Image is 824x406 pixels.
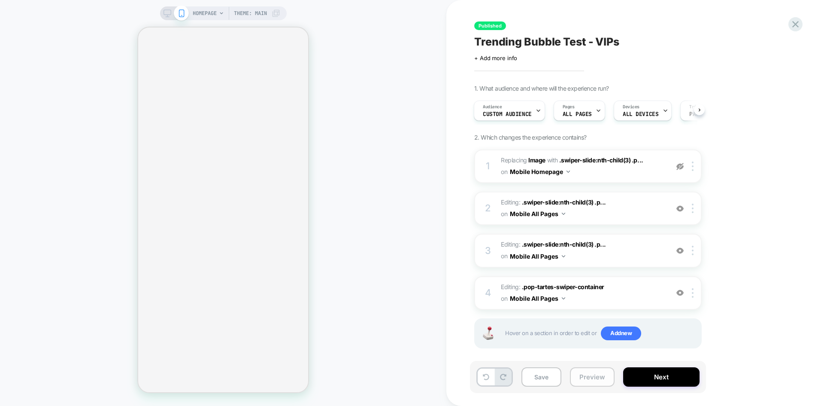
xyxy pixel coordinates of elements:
button: Save [521,367,561,387]
span: Trending Bubble Test - VIPs [474,35,619,48]
img: eye [676,163,684,170]
span: .swiper-slide:nth-child(3) .p... [522,241,606,248]
span: Replacing [501,156,545,164]
button: Mobile All Pages [510,250,565,263]
img: down arrow [566,171,570,173]
img: close [692,246,694,255]
span: HOMEPAGE [193,6,217,20]
img: crossed eye [676,247,684,254]
span: .swiper-slide:nth-child(3) .p... [559,156,643,164]
span: on [501,293,507,304]
span: Add new [601,327,641,340]
span: Trigger [689,104,706,110]
img: crossed eye [676,289,684,296]
span: .pop-tartes-swiper-container [522,283,604,290]
span: .swiper-slide:nth-child(3) .p... [522,198,606,206]
span: Published [474,21,506,30]
span: on [501,250,507,261]
img: down arrow [562,255,565,257]
span: 1. What audience and where will the experience run? [474,85,609,92]
div: 1 [484,158,492,175]
span: Editing : [501,281,664,305]
button: Next [623,367,700,387]
span: + Add more info [474,55,517,61]
img: close [692,288,694,298]
img: close [692,162,694,171]
div: 2 [484,200,492,217]
span: ALL DEVICES [623,111,658,117]
img: close [692,204,694,213]
span: on [501,208,507,219]
button: Mobile All Pages [510,208,565,220]
span: Page Load [689,111,718,117]
b: Image [528,156,545,164]
img: down arrow [562,213,565,215]
span: Custom Audience [483,111,532,117]
span: Hover on a section in order to edit or [505,327,697,340]
img: crossed eye [676,205,684,212]
span: Editing : [501,197,664,220]
button: Preview [570,367,615,387]
button: Mobile Homepage [510,165,570,178]
span: Editing : [501,239,664,262]
span: ALL PAGES [563,111,592,117]
span: 2. Which changes the experience contains? [474,134,586,141]
div: 3 [484,242,492,259]
img: Joystick [479,327,497,340]
span: Theme: MAIN [234,6,267,20]
span: Pages [563,104,575,110]
span: WITH [547,156,558,164]
span: on [501,166,507,177]
img: down arrow [562,297,565,299]
span: Devices [623,104,639,110]
span: Audience [483,104,502,110]
div: 4 [484,284,492,302]
button: Mobile All Pages [510,292,565,305]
